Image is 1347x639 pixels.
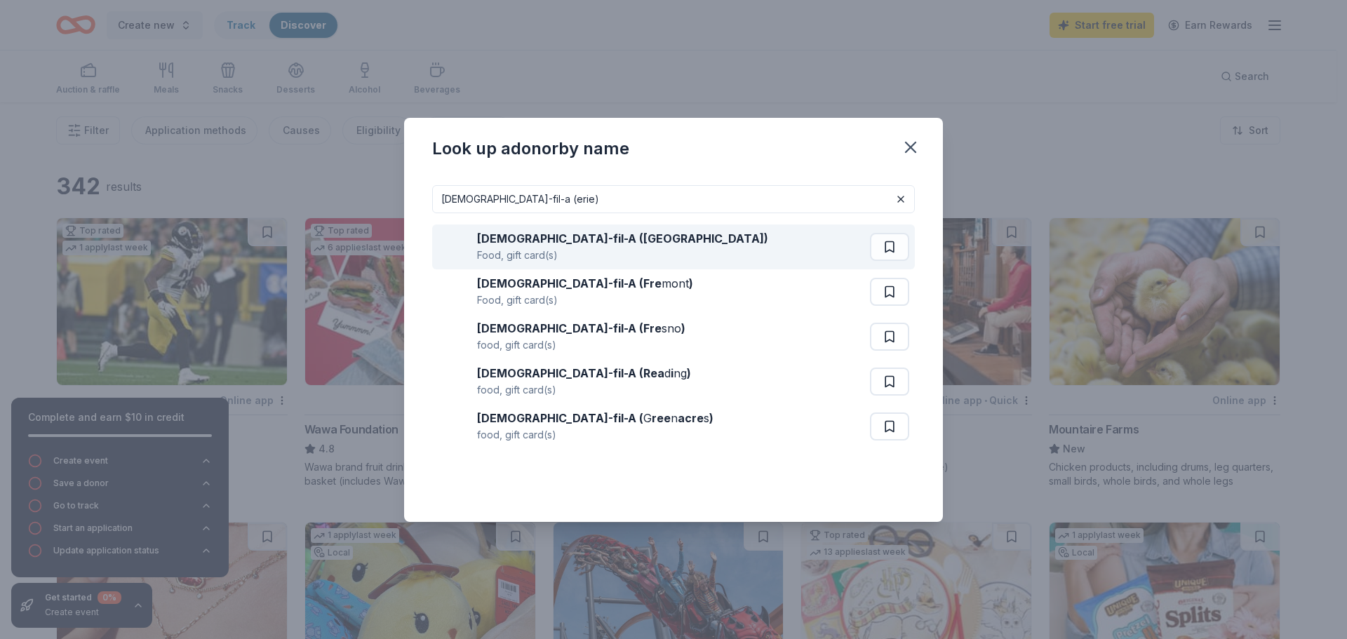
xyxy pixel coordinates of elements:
div: mont [477,275,693,292]
img: Image for Chick-fil-A (Reading) [438,365,471,398]
strong: ) [689,276,693,290]
strong: ) [681,321,685,335]
div: food, gift card(s) [477,382,691,398]
div: Food, gift card(s) [477,292,693,309]
img: Image for Chick-fil-A (Fresno) [438,320,471,354]
img: Image for Chick-fil-A (Greenacres) [438,410,471,443]
input: Search [432,185,915,213]
img: Image for Chick-fil-A (Fremont) [438,275,471,309]
strong: [DEMOGRAPHIC_DATA]-fil-A ( [477,411,643,425]
strong: i [671,366,673,380]
strong: ) [687,366,691,380]
strong: [DEMOGRAPHIC_DATA]-fil-A (Fre [477,321,662,335]
div: d ng [477,365,691,382]
div: G n s [477,410,713,426]
div: food, gift card(s) [477,426,713,443]
strong: acre [678,411,704,425]
div: sno [477,320,685,337]
div: Food, gift card(s) [477,247,768,264]
div: Look up a donor by name [432,137,629,160]
img: Image for Chick-fil-A (Erie) [438,230,471,264]
div: food, gift card(s) [477,337,685,354]
strong: ) [709,411,713,425]
strong: ree [652,411,671,425]
strong: [DEMOGRAPHIC_DATA]-fil-A (Fre [477,276,662,290]
strong: [DEMOGRAPHIC_DATA]-fil-A (Rea [477,366,664,380]
strong: [DEMOGRAPHIC_DATA]-fil-A ([GEOGRAPHIC_DATA]) [477,231,768,245]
